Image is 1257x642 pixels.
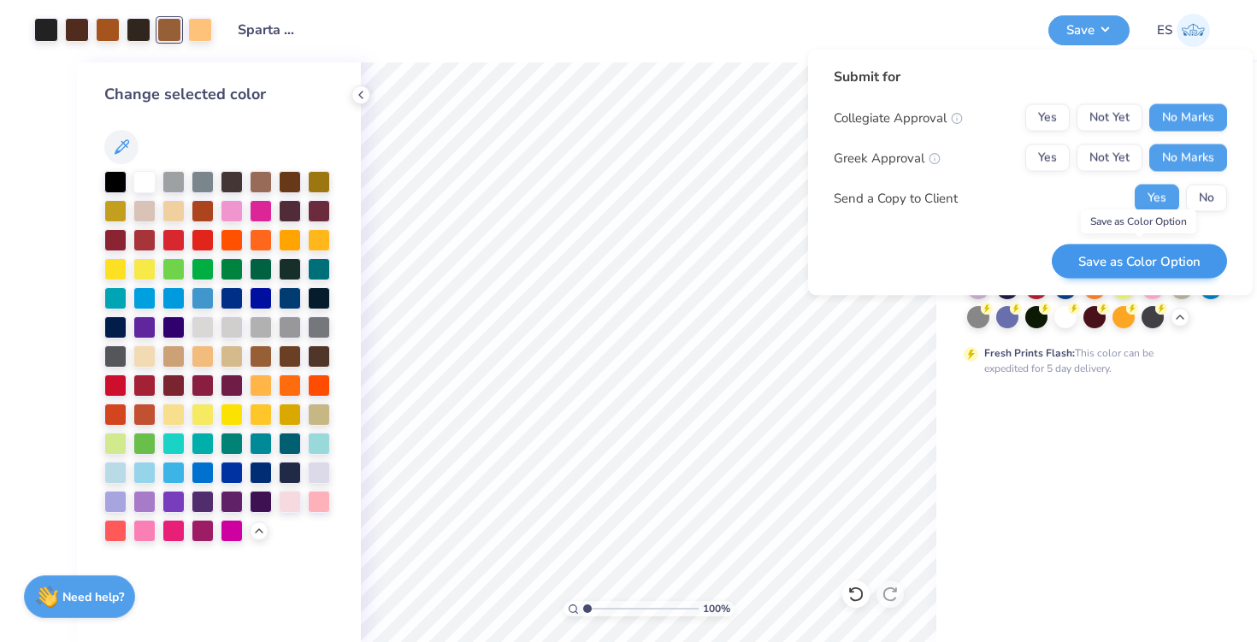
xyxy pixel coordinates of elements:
[1025,144,1070,172] button: Yes
[834,188,958,208] div: Send a Copy to Client
[1135,185,1179,212] button: Yes
[1077,104,1142,132] button: Not Yet
[1081,209,1196,233] div: Save as Color Option
[834,67,1227,87] div: Submit for
[834,108,963,127] div: Collegiate Approval
[1157,21,1172,40] span: ES
[225,13,309,47] input: Untitled Design
[1052,244,1227,279] button: Save as Color Option
[1157,14,1210,47] a: ES
[703,601,730,616] span: 100 %
[984,345,1195,376] div: This color can be expedited for 5 day delivery.
[834,148,941,168] div: Greek Approval
[1149,144,1227,172] button: No Marks
[1025,104,1070,132] button: Yes
[1177,14,1210,47] img: Erica Springer
[1149,104,1227,132] button: No Marks
[1048,15,1130,45] button: Save
[1186,185,1227,212] button: No
[104,83,333,106] div: Change selected color
[62,589,124,605] strong: Need help?
[984,346,1075,360] strong: Fresh Prints Flash:
[1077,144,1142,172] button: Not Yet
